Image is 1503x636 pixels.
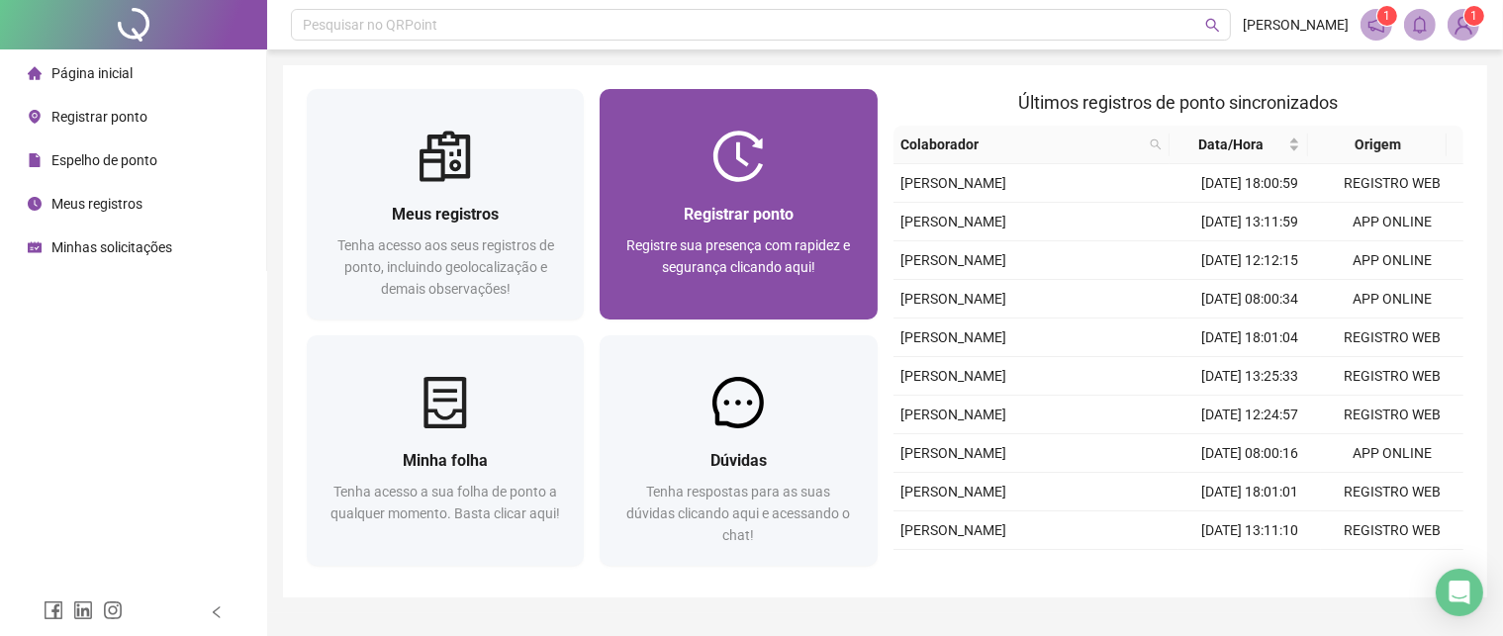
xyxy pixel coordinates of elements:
td: REGISTRO WEB [1321,318,1463,357]
span: Espelho de ponto [51,152,157,168]
td: REGISTRO WEB [1321,473,1463,511]
span: [PERSON_NAME] [901,484,1007,500]
span: [PERSON_NAME] [901,445,1007,461]
span: instagram [103,600,123,620]
td: [DATE] 08:00:16 [1178,434,1321,473]
span: [PERSON_NAME] [901,522,1007,538]
span: search [1146,130,1166,159]
sup: Atualize o seu contato no menu Meus Dados [1464,6,1484,26]
th: Origem [1308,126,1447,164]
td: REGISTRO WEB [1321,164,1463,203]
td: [DATE] 18:01:04 [1178,318,1321,357]
span: [PERSON_NAME] [901,291,1007,307]
td: REGISTRO WEB [1321,357,1463,396]
span: Tenha respostas para as suas dúvidas clicando aqui e acessando o chat! [626,484,850,543]
span: Minhas solicitações [51,239,172,255]
td: APP ONLINE [1321,280,1463,318]
span: [PERSON_NAME] [901,368,1007,384]
td: [DATE] 12:12:15 [1178,241,1321,280]
td: REGISTRO WEB [1321,550,1463,589]
span: left [210,605,224,619]
td: REGISTRO WEB [1321,511,1463,550]
td: [DATE] 13:11:10 [1178,511,1321,550]
span: Minha folha [403,451,488,470]
span: Registrar ponto [51,109,147,125]
span: Tenha acesso a sua folha de ponto a qualquer momento. Basta clicar aqui! [330,484,560,521]
span: [PERSON_NAME] [901,175,1007,191]
span: clock-circle [28,197,42,211]
span: [PERSON_NAME] [1243,14,1349,36]
span: 1 [1384,9,1391,23]
span: Página inicial [51,65,133,81]
img: 94622 [1449,10,1478,40]
td: [DATE] 18:01:01 [1178,473,1321,511]
span: Tenha acesso aos seus registros de ponto, incluindo geolocalização e demais observações! [337,237,554,297]
td: APP ONLINE [1321,241,1463,280]
span: environment [28,110,42,124]
td: [DATE] 18:00:59 [1178,164,1321,203]
a: Minha folhaTenha acesso a sua folha de ponto a qualquer momento. Basta clicar aqui! [307,335,584,566]
span: search [1150,138,1162,150]
td: [DATE] 13:11:59 [1178,203,1321,241]
a: Meus registrosTenha acesso aos seus registros de ponto, incluindo geolocalização e demais observa... [307,89,584,319]
th: Data/Hora [1170,126,1308,164]
span: Registre sua presença com rapidez e segurança clicando aqui! [626,237,850,275]
span: 1 [1471,9,1478,23]
span: [PERSON_NAME] [901,329,1007,345]
span: search [1205,18,1220,33]
span: schedule [28,240,42,254]
td: [DATE] 13:25:33 [1178,357,1321,396]
span: linkedin [73,600,93,620]
span: file [28,153,42,167]
div: Open Intercom Messenger [1436,569,1483,616]
span: Meus registros [392,205,499,224]
td: [DATE] 08:00:34 [1178,280,1321,318]
sup: 1 [1377,6,1397,26]
span: bell [1411,16,1429,34]
span: Data/Hora [1177,134,1284,155]
span: facebook [44,600,63,620]
span: notification [1367,16,1385,34]
a: DúvidasTenha respostas para as suas dúvidas clicando aqui e acessando o chat! [600,335,877,566]
td: APP ONLINE [1321,203,1463,241]
span: Registrar ponto [684,205,794,224]
span: [PERSON_NAME] [901,214,1007,229]
span: Últimos registros de ponto sincronizados [1018,92,1338,113]
td: APP ONLINE [1321,434,1463,473]
td: [DATE] 12:09:02 [1178,550,1321,589]
a: Registrar pontoRegistre sua presença com rapidez e segurança clicando aqui! [600,89,877,319]
span: Meus registros [51,196,142,212]
span: [PERSON_NAME] [901,252,1007,268]
td: [DATE] 12:24:57 [1178,396,1321,434]
span: [PERSON_NAME] [901,407,1007,422]
span: Dúvidas [710,451,767,470]
td: REGISTRO WEB [1321,396,1463,434]
span: home [28,66,42,80]
span: Colaborador [901,134,1143,155]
